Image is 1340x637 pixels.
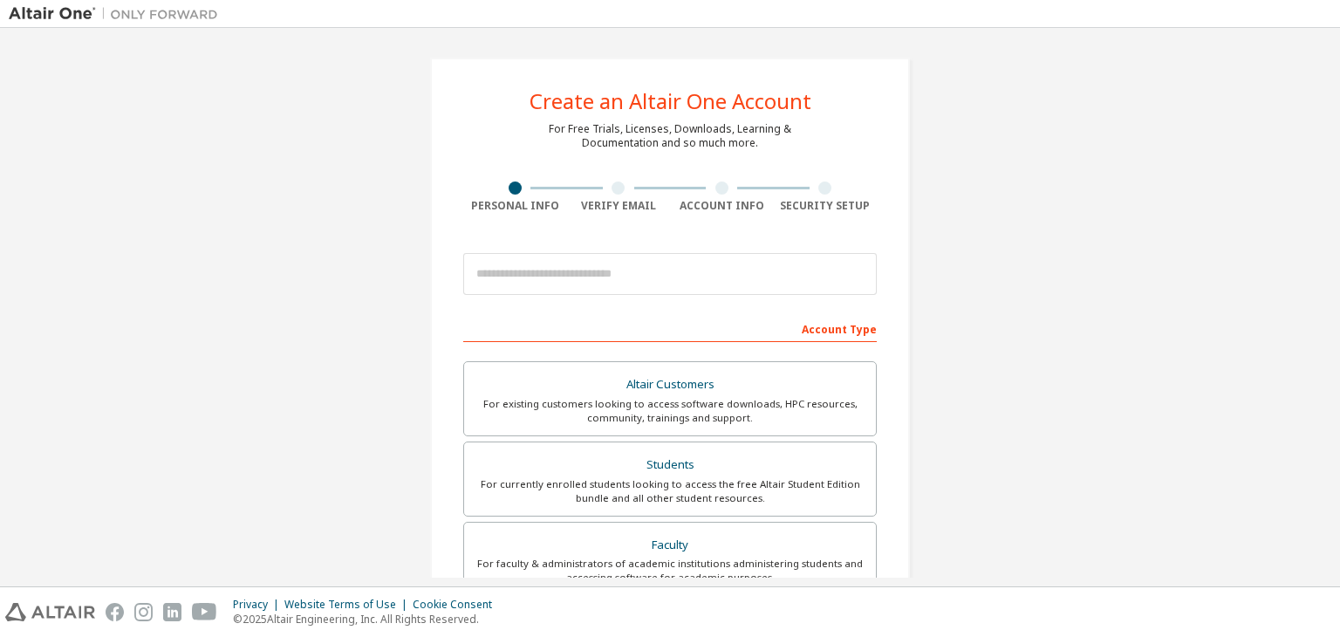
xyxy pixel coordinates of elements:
div: For faculty & administrators of academic institutions administering students and accessing softwa... [475,557,865,585]
img: linkedin.svg [163,603,181,621]
p: © 2025 Altair Engineering, Inc. All Rights Reserved. [233,612,502,627]
img: youtube.svg [192,603,217,621]
img: instagram.svg [134,603,153,621]
div: Personal Info [463,199,567,213]
div: Students [475,453,865,477]
div: Altair Customers [475,373,865,397]
div: Cookie Consent [413,598,502,612]
div: For currently enrolled students looking to access the free Altair Student Edition bundle and all ... [475,477,865,505]
div: For existing customers looking to access software downloads, HPC resources, community, trainings ... [475,397,865,425]
div: Security Setup [774,199,878,213]
div: Account Info [670,199,774,213]
div: Create an Altair One Account [530,91,811,112]
div: For Free Trials, Licenses, Downloads, Learning & Documentation and so much more. [549,122,791,150]
div: Website Terms of Use [284,598,413,612]
img: Altair One [9,5,227,23]
div: Verify Email [567,199,671,213]
div: Faculty [475,533,865,558]
div: Privacy [233,598,284,612]
img: facebook.svg [106,603,124,621]
img: altair_logo.svg [5,603,95,621]
div: Account Type [463,314,877,342]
